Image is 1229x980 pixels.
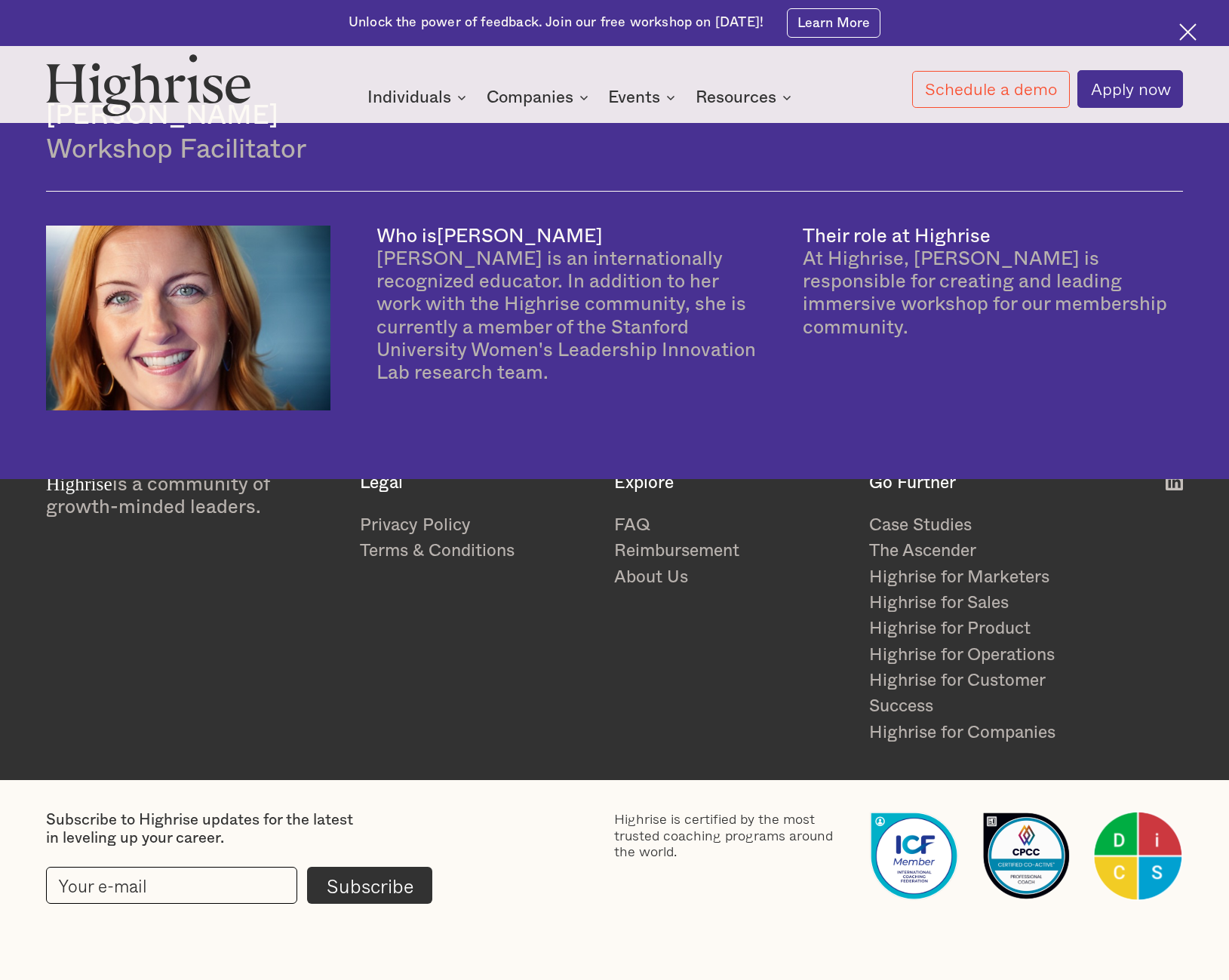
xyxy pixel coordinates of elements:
[869,590,1105,616] a: Highrise for Sales
[803,248,1183,339] div: At Highrise, [PERSON_NAME] is responsible for creating and leading immersive workshop for our mem...
[307,867,432,904] input: Subscribe
[46,132,1183,167] div: Workshop Facilitator
[46,473,340,519] div: is a community of growth-minded leaders.
[608,88,680,106] div: Events
[46,867,432,904] form: current-footer-subscribe-form
[869,512,1105,538] a: Case Studies
[46,473,112,495] span: Highrise
[696,88,776,106] div: Resources
[367,88,471,106] div: Individuals
[912,71,1070,108] a: Schedule a demo
[1077,70,1183,108] a: Apply now
[437,227,603,246] div: [PERSON_NAME]
[614,512,850,538] a: FAQ
[614,473,850,493] div: Explore
[614,811,850,860] div: Highrise is certified by the most trusted coaching programs around the world.
[360,473,595,493] div: Legal
[367,88,451,106] div: Individuals
[376,248,757,384] div: [PERSON_NAME] is an internationally recognized educator. In addition to her work with the Highris...
[46,811,353,848] div: Subscribe to Highrise updates for the latest in leveling up your career.
[869,720,1105,745] a: Highrise for Companies
[360,512,595,538] a: Privacy Policy
[803,227,991,246] div: Their role at Highrise
[1166,473,1183,490] img: White LinkedIn logo
[869,538,1105,564] a: The Ascender
[608,88,660,106] div: Events
[614,564,850,590] a: About Us
[696,88,796,106] div: Resources
[869,642,1105,668] a: Highrise for Operations
[46,867,297,904] input: Your e-mail
[349,14,764,32] div: Unlock the power of feedback. Join our free workshop on [DATE]!
[614,538,850,564] a: Reimbursement
[46,54,251,115] img: Highrise logo
[487,88,593,106] div: Companies
[1179,23,1197,41] img: Cross icon
[376,227,437,246] div: Who is
[360,538,595,564] a: Terms & Conditions
[487,88,573,106] div: Companies
[869,668,1105,720] a: Highrise for Customer Success
[787,8,880,38] a: Learn More
[869,564,1105,590] a: Highrise for Marketers
[869,473,1105,493] div: Go Further
[869,616,1105,641] a: Highrise for Product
